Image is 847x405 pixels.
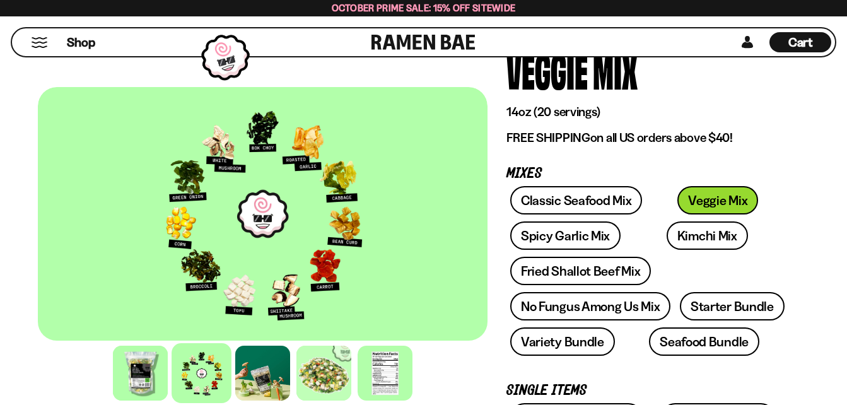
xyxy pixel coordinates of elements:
button: Mobile Menu Trigger [31,37,48,48]
p: 14oz (20 servings) [506,104,790,120]
strong: FREE SHIPPING [506,130,590,145]
a: Kimchi Mix [667,221,748,250]
a: Shop [67,32,95,52]
div: Mix [593,46,638,93]
p: Mixes [506,168,790,180]
a: Spicy Garlic Mix [510,221,621,250]
a: Starter Bundle [680,292,785,320]
p: on all US orders above $40! [506,130,790,146]
a: Variety Bundle [510,327,615,356]
a: No Fungus Among Us Mix [510,292,670,320]
div: Veggie [506,46,588,93]
a: Classic Seafood Mix [510,186,642,214]
span: October Prime Sale: 15% off Sitewide [332,2,516,14]
span: Shop [67,34,95,51]
span: Cart [788,35,813,50]
div: Cart [769,28,831,56]
a: Seafood Bundle [649,327,759,356]
p: Single Items [506,385,790,397]
a: Fried Shallot Beef Mix [510,257,651,285]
